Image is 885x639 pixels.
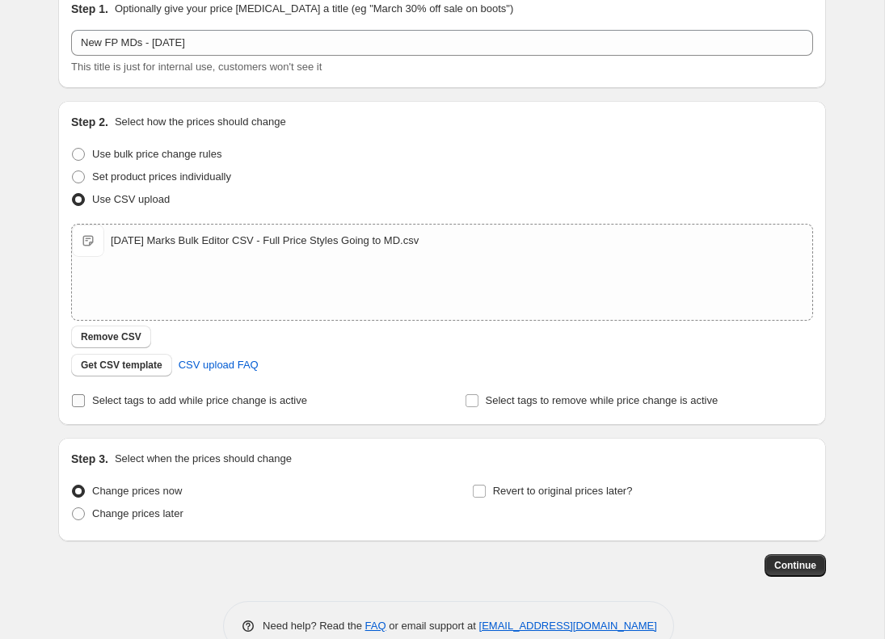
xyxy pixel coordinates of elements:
span: Revert to original prices later? [493,485,633,497]
p: Optionally give your price [MEDICAL_DATA] a title (eg "March 30% off sale on boots") [115,1,513,17]
a: FAQ [365,620,386,632]
button: Continue [765,554,826,577]
p: Select how the prices should change [115,114,286,130]
span: Get CSV template [81,359,162,372]
span: This title is just for internal use, customers won't see it [71,61,322,73]
a: [EMAIL_ADDRESS][DOMAIN_NAME] [479,620,657,632]
span: Set product prices individually [92,170,231,183]
h2: Step 1. [71,1,108,17]
button: Get CSV template [71,354,172,376]
span: Continue [774,559,816,572]
a: CSV upload FAQ [169,352,268,378]
span: Use bulk price change rules [92,148,221,160]
span: CSV upload FAQ [179,357,259,373]
span: Change prices now [92,485,182,497]
p: Select when the prices should change [115,451,292,467]
span: Select tags to add while price change is active [92,394,307,406]
h2: Step 2. [71,114,108,130]
span: Need help? Read the [263,620,365,632]
button: Remove CSV [71,326,151,348]
span: Use CSV upload [92,193,170,205]
span: Select tags to remove while price change is active [486,394,719,406]
div: [DATE] Marks Bulk Editor CSV - Full Price Styles Going to MD.csv [111,233,419,249]
span: Change prices later [92,507,183,519]
input: 30% off holiday sale [71,30,813,56]
span: or email support at [386,620,479,632]
h2: Step 3. [71,451,108,467]
span: Remove CSV [81,330,141,343]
